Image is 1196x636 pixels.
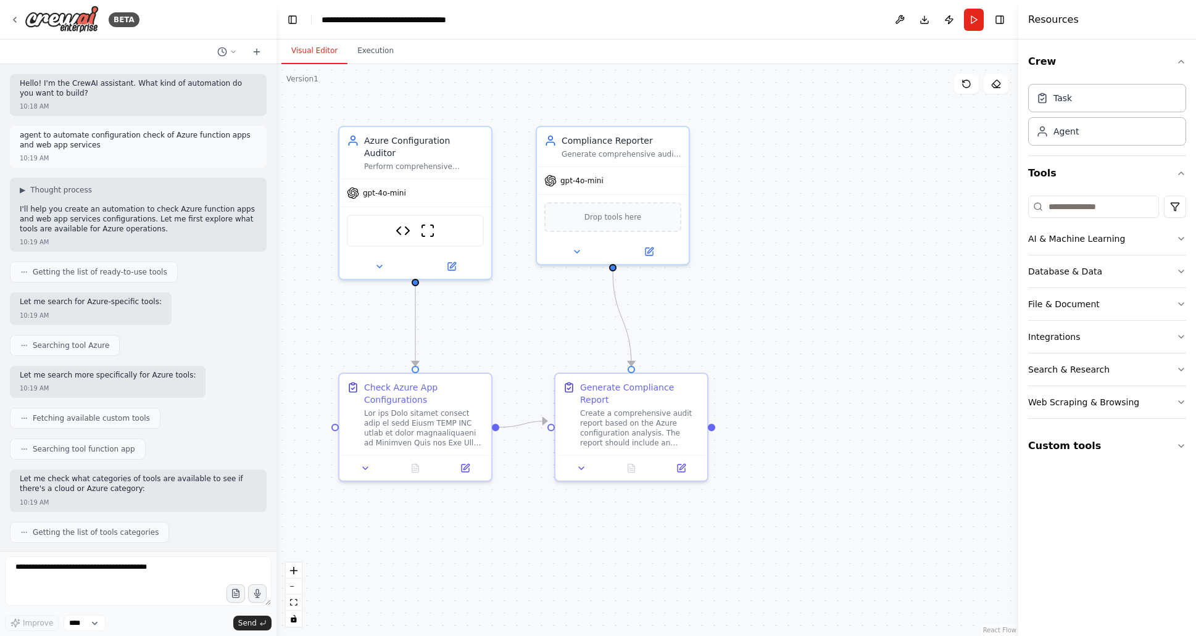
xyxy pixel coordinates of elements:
[247,44,267,59] button: Start a new chat
[409,274,422,366] g: Edge from 9aaf668c-02bf-4442-8d72-1750a2f7251d to 31a4dc7e-b1d5-466d-b9f8-431bc1cd21ee
[364,408,484,448] div: Lor ips Dolo sitamet consect adip el sedd Eiusm TEMP INC utlab et dolor magnaaliquaeni ad Minimve...
[286,595,302,611] button: fit view
[584,211,642,223] span: Drop tools here
[364,381,484,406] div: Check Azure App Configurations
[281,38,347,64] button: Visual Editor
[983,627,1016,634] a: React Flow attribution
[580,381,700,406] div: Generate Compliance Report
[20,102,49,111] div: 10:18 AM
[1028,288,1186,320] button: File & Document
[1053,92,1072,104] div: Task
[1053,125,1079,138] div: Agent
[1028,233,1125,245] div: AI & Machine Learning
[1028,255,1186,287] button: Database & Data
[1028,429,1186,463] button: Custom tools
[23,618,53,628] span: Improve
[233,616,272,630] button: Send
[562,134,681,147] div: Compliance Reporter
[238,618,257,628] span: Send
[417,259,486,274] button: Open in side panel
[20,498,49,507] div: 10:19 AM
[536,126,690,265] div: Compliance ReporterGenerate comprehensive audit reports summarizing configuration findings, secur...
[212,44,242,59] button: Switch to previous chat
[1028,331,1080,343] div: Integrations
[389,461,442,476] button: No output available
[20,205,257,234] p: I'll help you create an automation to check Azure function apps and web app services configuratio...
[364,162,484,171] div: Perform comprehensive configuration checks on Azure Function Apps and Web App services to identif...
[1028,156,1186,191] button: Tools
[20,311,49,320] div: 10:19 AM
[607,271,637,366] g: Edge from 052471e7-6d70-4fc5-ab55-c444b325a90e to 81b7a777-04eb-4a33-90d5-b493a9e24ed3
[420,223,435,238] img: ScrapeWebsiteTool
[614,244,684,259] button: Open in side panel
[1028,396,1139,408] div: Web Scraping & Browsing
[248,584,267,603] button: Click to speak your automation idea
[1028,298,1100,310] div: File & Document
[338,373,492,482] div: Check Azure App ConfigurationsLor ips Dolo sitamet consect adip el sedd Eiusm TEMP INC utlab et d...
[605,461,658,476] button: No output available
[30,185,92,195] span: Thought process
[20,384,49,393] div: 10:19 AM
[1028,321,1186,353] button: Integrations
[33,267,167,277] span: Getting the list of ready-to-use tools
[20,474,257,494] p: Let me check what categories of tools are available to see if there's a cloud or Azure category:
[20,131,257,150] p: agent to automate configuration check of Azure function apps and web app services
[499,415,547,434] g: Edge from 31a4dc7e-b1d5-466d-b9f8-431bc1cd21ee to 81b7a777-04eb-4a33-90d5-b493a9e24ed3
[444,461,486,476] button: Open in side panel
[363,188,406,198] span: gpt-4o-mini
[1028,223,1186,255] button: AI & Machine Learning
[347,38,404,64] button: Execution
[20,371,196,381] p: Let me search more specifically for Azure tools:
[286,611,302,627] button: toggle interactivity
[562,149,681,159] div: Generate comprehensive audit reports summarizing configuration findings, security recommendations...
[322,14,446,26] nav: breadcrumb
[364,134,484,159] div: Azure Configuration Auditor
[286,579,302,595] button: zoom out
[1028,12,1079,27] h4: Resources
[1028,265,1102,278] div: Database & Data
[1028,44,1186,79] button: Crew
[1028,79,1186,155] div: Crew
[33,527,159,537] span: Getting the list of tools categories
[226,584,245,603] button: Upload files
[286,563,302,627] div: React Flow controls
[20,79,257,98] p: Hello! I'm the CrewAI assistant. What kind of automation do you want to build?
[286,74,318,84] div: Version 1
[20,237,49,247] div: 10:19 AM
[554,373,708,482] div: Generate Compliance ReportCreate a comprehensive audit report based on the Azure configuration an...
[284,11,301,28] button: Hide left sidebar
[33,413,150,423] span: Fetching available custom tools
[1028,353,1186,386] button: Search & Research
[33,444,135,454] span: Searching tool function app
[1028,191,1186,429] div: Tools
[1028,386,1186,418] button: Web Scraping & Browsing
[33,341,109,350] span: Searching tool Azure
[20,185,25,195] span: ▶
[560,176,604,186] span: gpt-4o-mini
[580,408,700,448] div: Create a comprehensive audit report based on the Azure configuration analysis. The report should ...
[1028,363,1110,376] div: Search & Research
[286,563,302,579] button: zoom in
[5,615,59,631] button: Improve
[109,12,139,27] div: BETA
[20,185,92,195] button: ▶Thought process
[25,6,99,33] img: Logo
[338,126,492,280] div: Azure Configuration AuditorPerform comprehensive configuration checks on Azure Function Apps and ...
[20,154,49,163] div: 10:19 AM
[20,297,162,307] p: Let me search for Azure-specific tools:
[991,11,1008,28] button: Hide right sidebar
[396,223,410,238] img: Azure Configuration Checker
[660,461,702,476] button: Open in side panel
